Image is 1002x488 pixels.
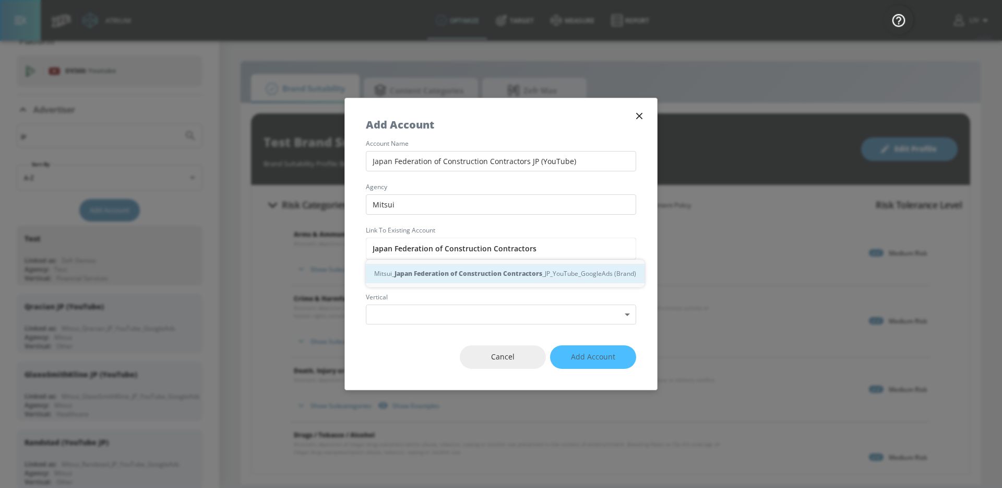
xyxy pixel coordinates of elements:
[460,345,546,369] button: Cancel
[395,268,542,279] strong: Japan Federation of Construction Contractors
[366,305,636,325] div: ​
[366,227,636,234] label: Link to Existing Account
[366,151,636,171] input: Enter account name
[366,184,636,190] label: agency
[366,194,636,215] input: Enter agency name
[366,119,434,130] h5: Add Account
[366,238,636,260] input: Enter account name
[366,141,636,147] label: account name
[481,351,525,364] span: Cancel
[884,5,913,34] button: Open Resource Center
[366,294,636,300] label: vertical
[366,264,645,283] div: Mitsui_ _JP_YouTube_GoogleAds (Brand)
